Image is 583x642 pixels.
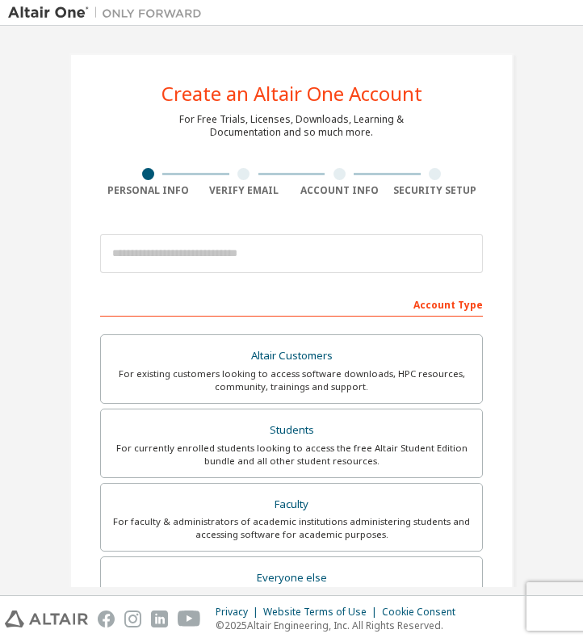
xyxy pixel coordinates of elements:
[111,515,472,541] div: For faculty & administrators of academic institutions administering students and accessing softwa...
[111,442,472,468] div: For currently enrolled students looking to access the free Altair Student Edition bundle and all ...
[100,291,483,317] div: Account Type
[179,113,404,139] div: For Free Trials, Licenses, Downloads, Learning & Documentation and so much more.
[111,367,472,393] div: For existing customers looking to access software downloads, HPC resources, community, trainings ...
[196,184,292,197] div: Verify Email
[161,84,422,103] div: Create an Altair One Account
[111,493,472,516] div: Faculty
[124,611,141,627] img: instagram.svg
[216,619,465,632] p: © 2025 Altair Engineering, Inc. All Rights Reserved.
[382,606,465,619] div: Cookie Consent
[111,419,472,442] div: Students
[291,184,388,197] div: Account Info
[98,611,115,627] img: facebook.svg
[111,345,472,367] div: Altair Customers
[178,611,201,627] img: youtube.svg
[111,567,472,590] div: Everyone else
[8,5,210,21] img: Altair One
[151,611,168,627] img: linkedin.svg
[263,606,382,619] div: Website Terms of Use
[216,606,263,619] div: Privacy
[388,184,484,197] div: Security Setup
[100,184,196,197] div: Personal Info
[5,611,88,627] img: altair_logo.svg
